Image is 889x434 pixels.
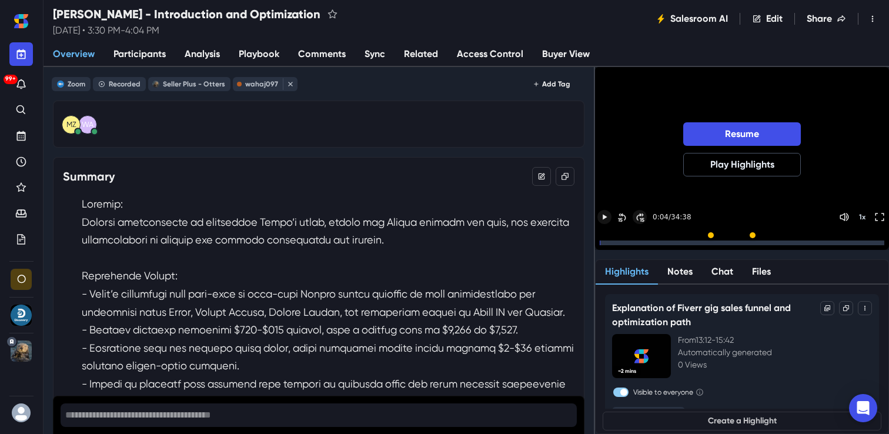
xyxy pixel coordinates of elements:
[618,217,623,223] div: 15
[855,210,869,224] button: Change speed
[678,359,872,371] p: 0 Views
[245,80,278,88] div: wahaj097
[9,73,33,96] button: Notifications
[9,151,33,174] a: Recent
[9,202,33,226] a: Waiting Room
[612,334,671,378] img: Highlight Thumbnail
[597,210,611,224] button: Play
[650,212,691,222] p: 0:04 / 34:38
[11,269,32,290] div: Organization
[53,7,320,21] h2: [PERSON_NAME] - Introduction and Optimization
[289,42,355,67] a: Comments
[678,334,872,346] p: From 13:12 - 15:42
[702,260,743,285] button: Chat
[640,217,644,223] div: 15
[556,167,574,186] button: Copy Summary
[447,42,533,67] a: Access Control
[53,24,339,38] p: [DATE] • 3:30 PM - 4:04 PM
[612,301,816,329] p: Explanation of Fiverr gig sales funnel and optimization path
[820,301,834,315] button: Options
[613,366,641,377] span: ~2 mins
[797,7,855,31] button: Share
[113,47,166,61] span: Participants
[11,340,32,362] div: Seller Plus - Otters
[837,210,851,224] button: Mute
[9,401,34,425] button: User menu
[283,78,295,90] button: close
[532,167,551,186] button: Edit
[603,412,881,430] button: Create a Highlight
[647,7,737,31] button: Salesroom AI
[82,121,93,129] div: Wahaj Arshad
[325,7,339,21] button: favorite this meeting
[633,210,647,224] button: Skip Forward 30 Seconds
[615,210,629,224] button: Skip Back 30 Seconds
[9,42,33,66] button: New meeting
[17,273,26,285] div: Organization
[11,305,32,326] div: Discovery Calls
[542,47,590,61] span: Buyer View
[861,7,884,31] button: Toggle Menu
[9,99,33,122] a: Search
[53,47,95,61] span: Overview
[239,47,279,61] span: Playbook
[185,47,220,61] span: Analysis
[9,125,33,148] a: Upcoming
[63,169,115,183] h3: Summary
[596,260,658,285] button: Highlights
[849,394,877,422] div: Open Intercom Messenger
[395,42,447,67] a: Related
[743,260,780,285] button: Files
[9,9,33,33] a: Home
[68,80,85,88] div: Zoom
[743,7,792,31] button: Edit
[683,122,801,146] button: Resume
[529,77,575,91] button: Add Tag
[873,210,887,224] button: Toggle FullScreen
[163,80,225,88] div: Seller Plus - Otters
[658,260,702,285] button: Notes
[66,121,76,129] div: May Ziv
[355,42,395,67] a: Sync
[5,76,16,82] p: 99+
[683,153,801,176] button: Play Highlights
[9,176,33,200] a: Favorites
[858,301,872,315] button: Toggle Menu
[678,346,872,359] p: Automatically generated
[859,213,865,221] p: 1 x
[839,301,853,315] button: Copy Link
[9,228,33,252] a: Your Plans
[109,80,141,88] div: Recorded
[152,81,159,88] img: Seller Plus - Otters
[633,387,693,398] label: Visible to everyone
